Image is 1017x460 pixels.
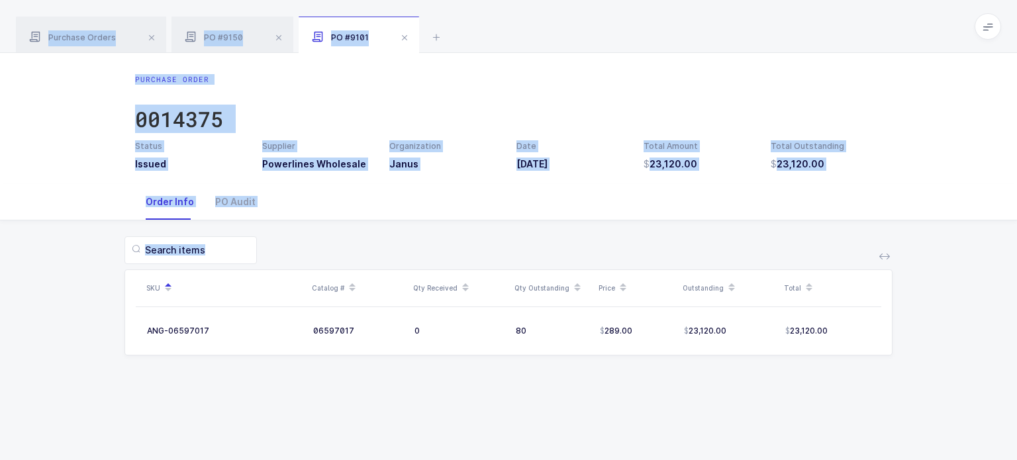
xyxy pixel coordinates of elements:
[124,236,257,264] input: Search items
[185,32,243,42] span: PO #9150
[205,184,266,220] div: PO Audit
[771,140,882,152] div: Total Outstanding
[514,277,591,299] div: Qty Outstanding
[413,277,507,299] div: Qty Received
[262,140,373,152] div: Supplier
[135,74,223,85] div: Purchase Order
[135,140,246,152] div: Status
[684,326,726,336] span: 23,120.00
[600,326,632,336] span: 289.00
[785,326,828,336] span: 23,120.00
[135,184,205,220] div: Order Info
[644,140,755,152] div: Total Amount
[312,277,405,299] div: Catalog #
[313,326,404,336] div: 06597017
[414,326,505,336] div: 0
[516,140,628,152] div: Date
[784,277,877,299] div: Total
[147,326,209,336] div: ANG-06597017
[516,326,589,336] div: 80
[389,158,501,171] h3: Janus
[599,277,675,299] div: Price
[683,277,776,299] div: Outstanding
[644,158,697,171] span: 23,120.00
[262,158,373,171] h3: Powerlines Wholesale
[516,158,628,171] h3: [DATE]
[389,140,501,152] div: Organization
[771,158,824,171] span: 23,120.00
[29,32,116,42] span: Purchase Orders
[135,158,246,171] h3: Issued
[312,32,369,42] span: PO #9101
[146,277,304,299] div: SKU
